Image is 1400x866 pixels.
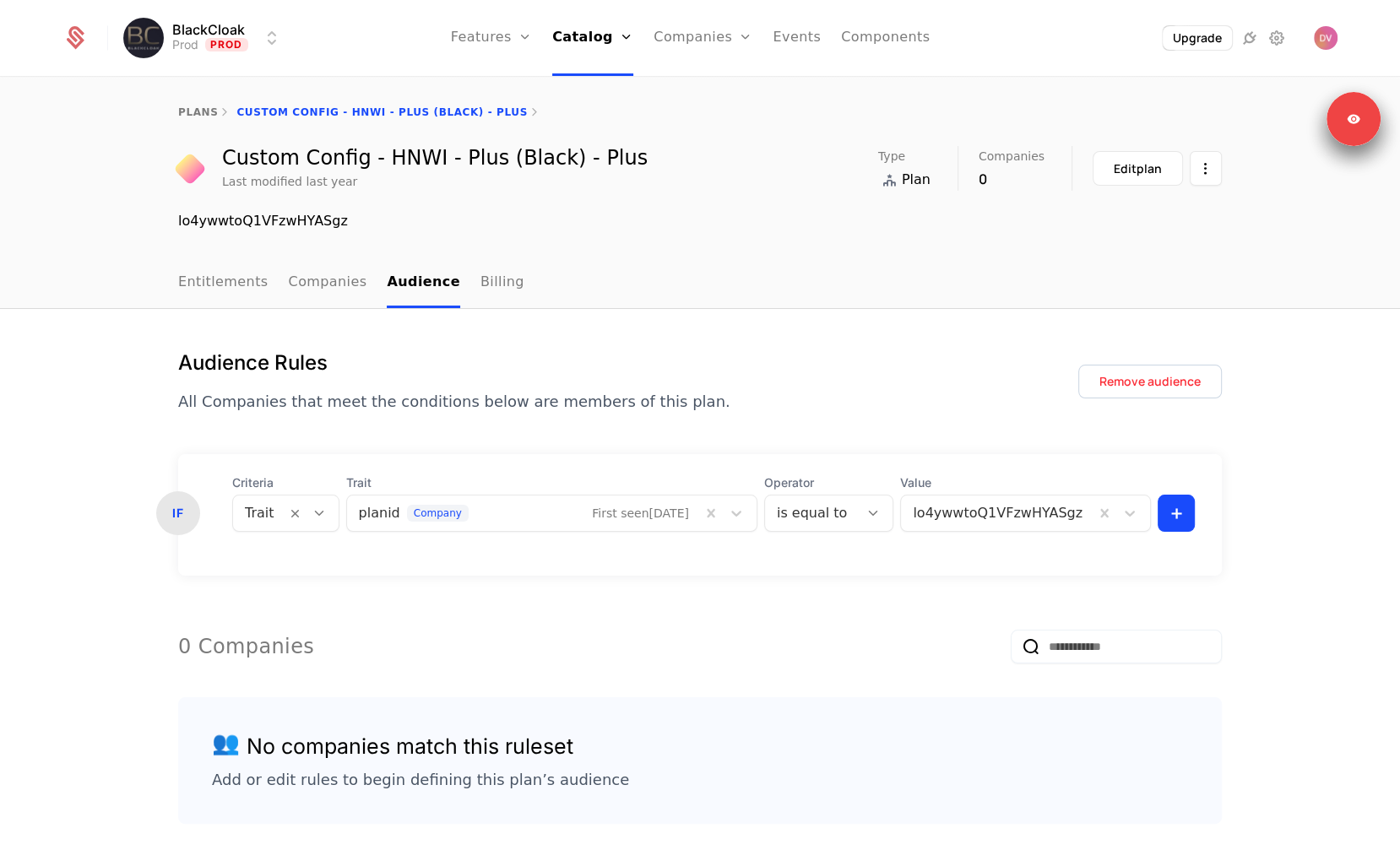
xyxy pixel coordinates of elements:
a: Integrations [1240,28,1260,48]
button: Editplan [1093,151,1183,186]
div: 0 Companies [178,633,314,660]
button: Open user button [1314,26,1338,50]
span: Companies [979,150,1045,162]
div: Last modified last year [222,173,357,190]
nav: Main [178,258,1222,308]
span: No companies match this ruleset [247,731,573,763]
div: IF [156,491,200,535]
ul: Choose Sub Page [178,258,524,308]
div: Custom Config - HNWI - Plus (Black) - Plus [222,148,648,168]
span: Value [900,474,1151,491]
button: Remove audience [1078,365,1222,398]
button: Upgrade [1163,26,1232,50]
div: lo4ywwtoQ1VFzwHYASgz [178,211,1222,231]
button: + [1158,495,1195,532]
a: Settings [1267,28,1287,48]
a: Companies [289,258,367,308]
span: Operator [764,474,893,491]
div: 0 [979,169,1045,189]
a: plans [178,106,218,118]
div: Remove audience [1099,373,1201,390]
button: Select action [1190,151,1222,186]
a: Billing [480,258,524,308]
p: All Companies that meet the conditions below are members of this plan. [178,390,730,414]
div: Edit plan [1114,160,1162,177]
div: Prod [172,36,198,53]
span: Prod [205,38,248,51]
span: 👥 [212,731,240,753]
img: Dan Vapit [1314,26,1338,50]
span: Type [878,150,905,162]
span: BlackCloak [172,23,245,36]
span: Trait [346,474,757,491]
img: BlackCloak [123,18,164,58]
button: Select environment [128,19,282,57]
span: Criteria [232,474,339,491]
a: Entitlements [178,258,269,308]
span: Plan [902,170,931,190]
div: Add or edit rules to begin defining this plan’s audience [212,770,629,790]
h1: Audience Rules [178,349,730,376]
a: Audience [387,258,460,308]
